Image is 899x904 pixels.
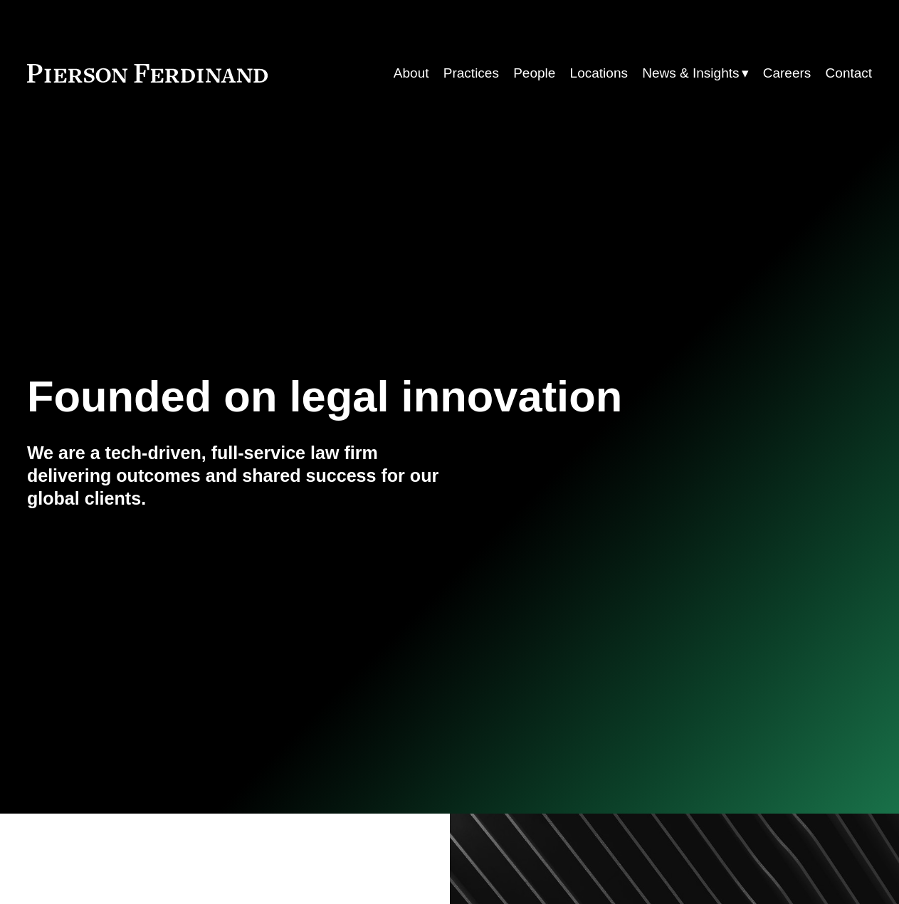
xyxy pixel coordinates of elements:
a: Careers [763,60,811,87]
a: Practices [443,60,499,87]
a: Locations [570,60,628,87]
a: About [394,60,429,87]
a: People [513,60,555,87]
h4: We are a tech-driven, full-service law firm delivering outcomes and shared success for our global... [27,442,450,510]
a: Contact [826,60,873,87]
a: folder dropdown [642,60,748,87]
span: News & Insights [642,61,739,85]
h1: Founded on legal innovation [27,372,731,421]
